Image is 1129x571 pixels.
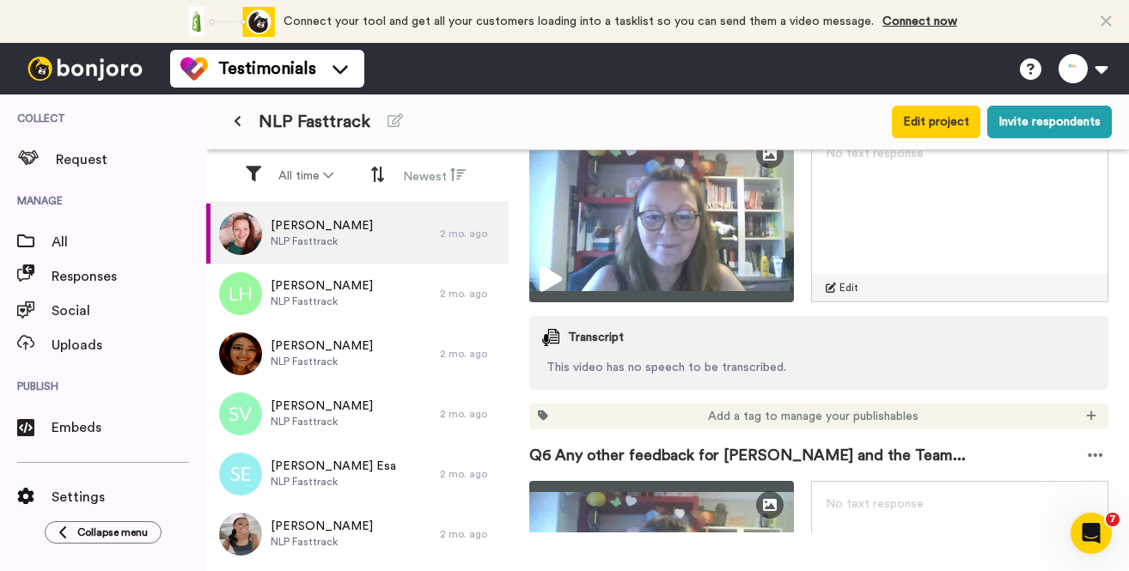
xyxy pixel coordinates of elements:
span: Testimonials [218,57,316,81]
span: Social [52,301,206,321]
span: Add a tag to manage your publishables [708,408,918,425]
button: Newest [393,160,476,192]
span: Q6 Any other feedback for [PERSON_NAME] and the Team... [529,443,966,467]
span: Edit [839,281,858,295]
span: Collapse menu [77,525,148,539]
img: tm-color.svg [180,55,208,82]
span: This video has no speech to be transcribed. [529,359,1108,376]
span: Request [56,149,206,170]
img: sv.png [219,392,262,435]
span: [PERSON_NAME] Esa [271,458,396,475]
span: Connect your tool and get all your customers loading into a tasklist so you can send them a video... [284,15,874,27]
img: 53d73d6a-f22c-4854-be4d-fb8c526eaaa8.jpeg [219,212,262,255]
img: transcript.svg [542,329,559,346]
img: se.png [219,453,262,495]
iframe: Intercom live chat [1071,513,1112,554]
div: 2 mo. ago [440,527,500,541]
span: Embeds [52,417,206,438]
span: [PERSON_NAME] [271,277,373,295]
img: f0e3983c-1c7e-4b0c-8d34-726447f46033.jpeg [219,332,262,375]
span: 7 [1106,513,1120,526]
span: NLP Fasttrack [271,355,373,368]
div: 2 mo. ago [440,287,500,301]
div: animation [180,7,275,37]
img: bj-logo-header-white.svg [21,57,150,81]
button: Collapse menu [45,521,162,544]
img: lh.png [219,272,262,315]
div: 2 mo. ago [440,347,500,361]
span: [PERSON_NAME] [271,217,373,234]
a: Connect now [882,15,957,27]
span: NLP Fasttrack [271,295,373,308]
span: All [52,232,206,252]
span: Transcript [568,329,624,346]
span: Settings [52,487,206,507]
a: [PERSON_NAME]NLP Fasttrack2 mo. ago [206,203,509,264]
span: NLP Fasttrack [271,415,373,428]
img: 7f7fb55e-2701-4763-b06f-b8dbed1fd063-thumbnail_full-1751313914.jpg [529,131,794,302]
span: NLP Fasttrack [271,475,396,489]
a: [PERSON_NAME]NLP Fasttrack2 mo. ago [206,324,509,384]
span: [PERSON_NAME] [271,518,373,535]
button: All time [268,161,344,191]
span: No text response [826,498,924,510]
span: NLP Fasttrack [271,234,373,248]
div: 2 mo. ago [440,467,500,481]
a: [PERSON_NAME]NLP Fasttrack2 mo. ago [206,504,509,564]
div: 2 mo. ago [440,227,500,240]
span: Uploads [52,335,206,355]
a: [PERSON_NAME]NLP Fasttrack2 mo. ago [206,264,509,324]
span: NLP Fasttrack [259,110,370,134]
button: Invite respondents [987,106,1112,138]
span: [PERSON_NAME] [271,337,373,355]
span: NLP Fasttrack [271,535,373,549]
span: [PERSON_NAME] [271,398,373,415]
span: Responses [52,266,206,287]
div: 2 mo. ago [440,407,500,421]
button: Edit project [892,106,980,138]
img: e90fe925-d015-4a07-bd35-c9f109c6a552.jpeg [219,513,262,556]
span: No text response [826,148,924,160]
a: [PERSON_NAME] EsaNLP Fasttrack2 mo. ago [206,444,509,504]
a: [PERSON_NAME]NLP Fasttrack2 mo. ago [206,384,509,444]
